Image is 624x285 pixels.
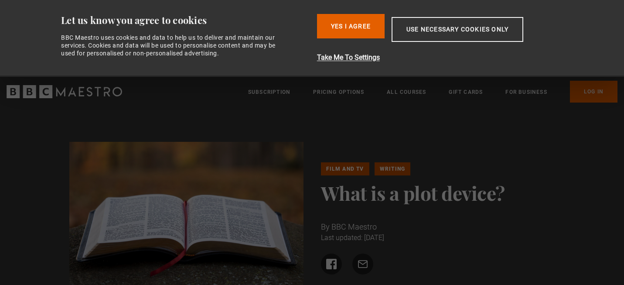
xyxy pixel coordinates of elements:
[321,222,330,231] span: By
[248,81,617,103] nav: Primary
[317,14,385,38] button: Yes I Agree
[505,88,547,96] a: For business
[248,88,290,96] a: Subscription
[375,162,410,175] a: Writing
[387,88,426,96] a: All Courses
[61,34,285,58] div: BBC Maestro uses cookies and data to help us to deliver and maintain our services. Cookies and da...
[321,162,369,175] a: Film and TV
[317,52,569,63] button: Take Me To Settings
[331,222,377,231] span: BBC Maestro
[321,233,384,242] time: Last updated: [DATE]
[7,85,122,98] svg: BBC Maestro
[61,14,310,27] div: Let us know you agree to cookies
[570,81,617,103] a: Log In
[449,88,483,96] a: Gift Cards
[313,88,364,96] a: Pricing Options
[321,182,555,203] h1: What is a plot device?
[392,17,523,42] button: Use necessary cookies only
